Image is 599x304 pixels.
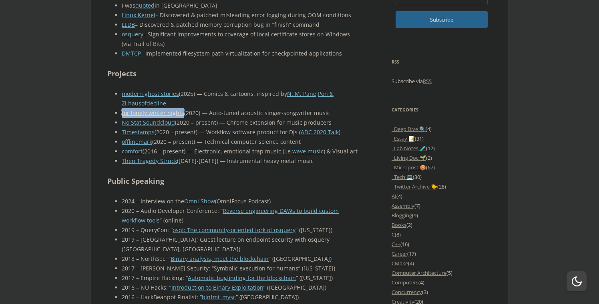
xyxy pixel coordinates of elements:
[122,90,179,97] a: modern ghost stories
[122,108,358,118] li: (2020) — Auto-tuned acoustic singer-songwriter music
[392,278,492,287] li: (4)
[128,99,166,107] a: hausofdecline
[392,269,446,276] a: Computer Architecture
[392,239,492,249] li: (16)
[392,201,492,211] li: (7)
[392,143,492,153] li: (12)
[135,21,320,28] span: – Discovered & patched memory corruption bug in “finish” command
[392,183,437,190] a: _Twitter Archive 🐤
[122,138,152,145] a: offlinemark
[122,235,358,254] li: 2019 – [GEOGRAPHIC_DATA]; Guest lecture on endpoint security with osquery ([GEOGRAPHIC_DATA], [GE...
[423,77,432,85] a: RSS
[107,68,358,79] h2: Projects
[392,134,492,143] li: (31)
[392,202,414,209] a: Assembly
[122,50,141,57] a: DMTCP
[122,283,358,292] li: 2016 – NU Hacks: “ ” ([GEOGRAPHIC_DATA])
[122,292,358,302] li: 2016 – HackBeanpot Finalist: “ ” ([GEOGRAPHIC_DATA])
[171,255,269,262] a: Binary analysis, meet the blockchain
[122,89,358,108] li: (2025) — Comics & cartoons, inspired by , ,
[392,191,492,201] li: (4)
[122,118,358,127] li: (2020 – present) — Chrome extension for music producers
[122,147,143,155] a: comfort
[122,137,358,147] li: (2020 – present) — Technical computer science content
[122,147,358,156] li: (2016 – present) — Electronic, emotional trap music (i.e. ) & Visual art
[301,128,339,136] a: ADC 2020 Talk
[392,135,415,142] a: _Essay 📝
[392,288,422,296] a: Concurrency
[392,287,492,297] li: (3)
[392,230,492,239] li: (8)
[122,30,358,49] li: – Significant improvements to coverage of local certificate stores on Windows (via Trail of Bits)
[292,147,324,155] a: wave music
[122,264,358,273] li: 2017 – [PERSON_NAME] Security: “Symbolic execution for humans” ([US_STATE])
[122,1,358,10] li: I was in [GEOGRAPHIC_DATA]
[171,284,263,291] a: Introduction to Binary Exploitation
[188,274,296,282] a: Automatic bugfinding for the blockchain
[392,260,408,267] a: CMake
[173,226,295,234] a: osql: The community-oriented fork of osquery
[122,156,358,166] li: ([DATE]-[DATE]) — Instrumental heavy metal music
[122,11,155,19] a: Linux Kernel
[122,109,184,117] a: for lonely winter nights
[392,212,412,219] a: Blogging
[122,119,175,126] a: No Stat Soundcloud
[392,145,426,152] a: _Lab Notes 🧪
[392,173,413,181] a: _Tech 💻
[135,2,155,9] a: quoted
[184,197,215,205] a: Omni Show
[392,172,492,182] li: (30)
[392,268,492,278] li: (5)
[396,11,488,28] button: Subscribe
[122,254,358,264] li: 2018 – NorthSec; “ ” ([GEOGRAPHIC_DATA])
[122,273,358,283] li: 2017 – Empire Hacking: “ ” ([US_STATE])
[122,157,177,165] a: Then Tragedy Struck
[392,153,492,163] li: (2)
[287,90,316,97] a: N. M. Pane
[392,193,396,200] a: AI
[107,175,358,187] h2: Public Speaking
[392,221,406,228] a: Books
[392,154,426,161] a: _Living Doc 🌱
[392,220,492,230] li: (2)
[122,30,143,38] a: osquery
[122,206,358,225] li: 2020 – Audio Developer Conference: “ ” (online)
[392,250,407,257] a: Career
[392,163,492,172] li: (67)
[122,128,155,136] a: Timestamps
[392,249,492,258] li: (17)
[392,76,492,86] p: Subscribe via
[392,240,400,248] a: C++
[122,10,358,20] li: – Discovered & patched misleading error logging during OOM conditions
[392,279,418,286] a: Computers
[122,127,358,137] li: (2020 – present) — Workflow software product for DJs ( )
[122,197,358,206] li: 2024 – Interview on the (OmniFocus Podcast)
[202,293,236,301] a: binfmt_mysc
[392,164,426,171] a: _Micropost 🍪
[392,182,492,191] li: (28)
[392,57,492,67] h3: RSS
[392,258,492,268] li: (4)
[122,207,339,224] a: Reverse engineering DAWs to build custom workflow tools
[122,21,135,28] a: LLDB
[122,49,358,58] li: – Implemented filesystem path virtualization for checkpointed applications
[392,124,492,134] li: (4)
[122,225,358,235] li: 2019 – QueryCon: “ ” ([US_STATE])
[392,231,395,238] a: C
[392,105,492,115] h3: Categories
[392,211,492,220] li: (9)
[392,125,426,133] a: _Deep Dive 🔍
